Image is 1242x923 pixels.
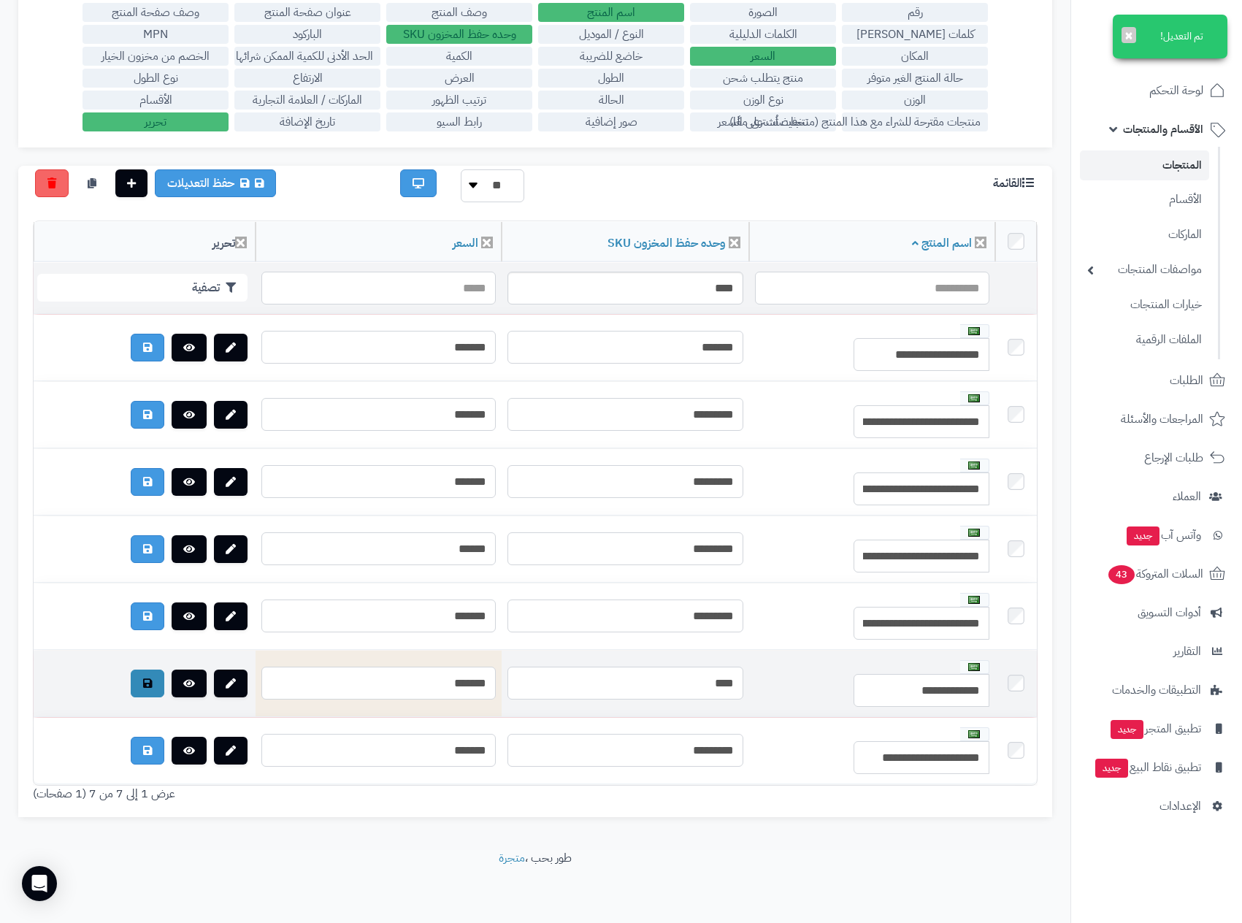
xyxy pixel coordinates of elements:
img: العربية [968,461,980,470]
span: أدوات التسويق [1138,602,1201,623]
div: تم التعديل! [1113,15,1227,58]
label: الباركود [234,25,380,44]
span: الطلبات [1170,370,1203,391]
label: الحالة [538,91,684,110]
label: الارتفاع [234,69,380,88]
span: العملاء [1173,486,1201,507]
a: حفظ التعديلات [155,169,276,197]
a: الإعدادات [1080,789,1233,824]
a: طلبات الإرجاع [1080,440,1233,475]
label: تاريخ الإضافة [234,112,380,131]
div: عرض 1 إلى 7 من 7 (1 صفحات) [22,786,535,803]
label: الطول [538,69,684,88]
a: تطبيق المتجرجديد [1080,711,1233,746]
label: وصف صفحة المنتج [83,3,229,22]
button: × [1122,27,1136,43]
span: الأقسام والمنتجات [1123,119,1203,139]
label: خاضع للضريبة [538,47,684,66]
span: جديد [1095,759,1128,778]
a: السلات المتروكة43 [1080,556,1233,591]
span: لوحة التحكم [1149,80,1203,101]
label: وصف المنتج [386,3,532,22]
img: العربية [968,327,980,335]
label: منتجات مقترحة للشراء مع هذا المنتج (منتجات تُشترى معًا) [842,112,988,131]
span: 43 [1108,564,1135,583]
label: الكمية [386,47,532,66]
img: العربية [968,529,980,537]
label: السعر [690,47,836,66]
a: الملفات الرقمية [1080,324,1209,356]
label: العرض [386,69,532,88]
label: الحد الأدنى للكمية الممكن شرائها [234,47,380,66]
label: وحده حفظ المخزون SKU [386,25,532,44]
label: نوع الطول [83,69,229,88]
span: الإعدادات [1159,796,1201,816]
img: العربية [968,730,980,738]
label: تحرير [83,112,229,131]
label: رقم [842,3,988,22]
a: مواصفات المنتجات [1080,254,1209,286]
label: الماركات / العلامة التجارية [234,91,380,110]
a: التطبيقات والخدمات [1080,673,1233,708]
label: الصورة [690,3,836,22]
a: خيارات المنتجات [1080,289,1209,321]
label: الأقسام [83,91,229,110]
span: تطبيق نقاط البيع [1094,757,1201,778]
a: المنتجات [1080,150,1209,180]
button: تصفية [37,274,248,302]
label: MPN [83,25,229,44]
span: السلات المتروكة [1107,564,1203,584]
a: أدوات التسويق [1080,595,1233,630]
label: نوع الوزن [690,91,836,110]
img: العربية [968,394,980,402]
div: Open Intercom Messenger [22,866,57,901]
label: حالة المنتج الغير متوفر [842,69,988,88]
a: اسم المنتج [912,234,972,252]
span: طلبات الإرجاع [1144,448,1203,468]
label: كلمات [PERSON_NAME] [842,25,988,44]
th: تحرير [34,222,256,262]
label: الوزن [842,91,988,110]
img: العربية [968,596,980,604]
a: تطبيق نقاط البيعجديد [1080,750,1233,785]
span: جديد [1127,526,1159,545]
h3: القائمة [993,177,1038,191]
span: وآتس آب [1125,525,1201,545]
span: تطبيق المتجر [1109,719,1201,739]
span: جديد [1111,720,1143,739]
label: منتج يتطلب شحن [690,69,836,88]
span: التطبيقات والخدمات [1112,680,1201,700]
label: النوع / الموديل [538,25,684,44]
label: المكان [842,47,988,66]
label: ترتيب الظهور [386,91,532,110]
label: عنوان صفحة المنتج [234,3,380,22]
a: وحده حفظ المخزون SKU [607,234,726,252]
a: المراجعات والأسئلة [1080,402,1233,437]
a: العملاء [1080,479,1233,514]
a: الأقسام [1080,184,1209,215]
label: اسم المنتج [538,3,684,22]
label: الخصم من مخزون الخيار [83,47,229,66]
label: رابط السيو [386,112,532,131]
a: التقارير [1080,634,1233,669]
label: تخفيضات على السعر [690,112,836,131]
a: وآتس آبجديد [1080,518,1233,553]
a: الماركات [1080,219,1209,250]
label: صور إضافية [538,112,684,131]
span: المراجعات والأسئلة [1121,409,1203,429]
a: لوحة التحكم [1080,73,1233,108]
label: الكلمات الدليلية [690,25,836,44]
span: التقارير [1173,641,1201,662]
a: متجرة [499,849,525,867]
a: السعر [453,234,478,252]
a: الطلبات [1080,363,1233,398]
img: العربية [968,663,980,671]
